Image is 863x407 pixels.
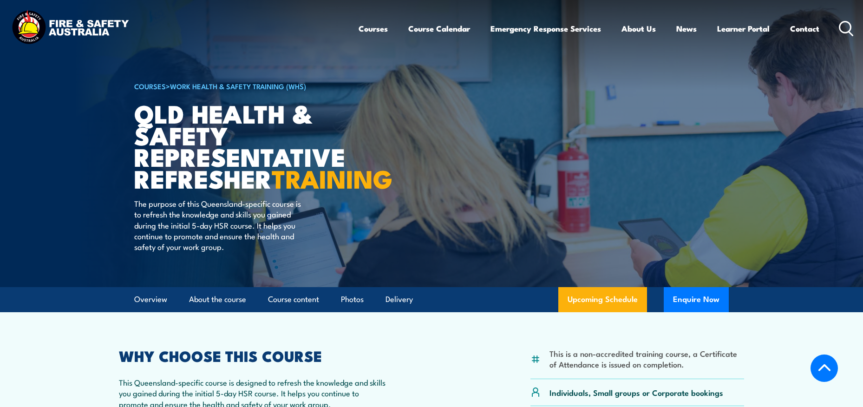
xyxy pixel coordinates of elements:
[558,287,647,312] a: Upcoming Schedule
[119,349,390,362] h2: WHY CHOOSE THIS COURSE
[134,102,364,189] h1: QLD Health & Safety Representative Refresher
[341,287,364,312] a: Photos
[549,387,723,398] p: Individuals, Small groups or Corporate bookings
[134,198,304,252] p: The purpose of this Queensland-specific course is to refresh the knowledge and skills you gained ...
[790,16,819,41] a: Contact
[664,287,729,312] button: Enquire Now
[386,287,413,312] a: Delivery
[268,287,319,312] a: Course content
[134,287,167,312] a: Overview
[408,16,470,41] a: Course Calendar
[717,16,770,41] a: Learner Portal
[189,287,246,312] a: About the course
[549,348,744,370] li: This is a non-accredited training course, a Certificate of Attendance is issued on completion.
[134,80,364,92] h6: >
[621,16,656,41] a: About Us
[676,16,697,41] a: News
[490,16,601,41] a: Emergency Response Services
[359,16,388,41] a: Courses
[170,81,306,91] a: Work Health & Safety Training (WHS)
[272,158,392,197] strong: TRAINING
[134,81,166,91] a: COURSES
